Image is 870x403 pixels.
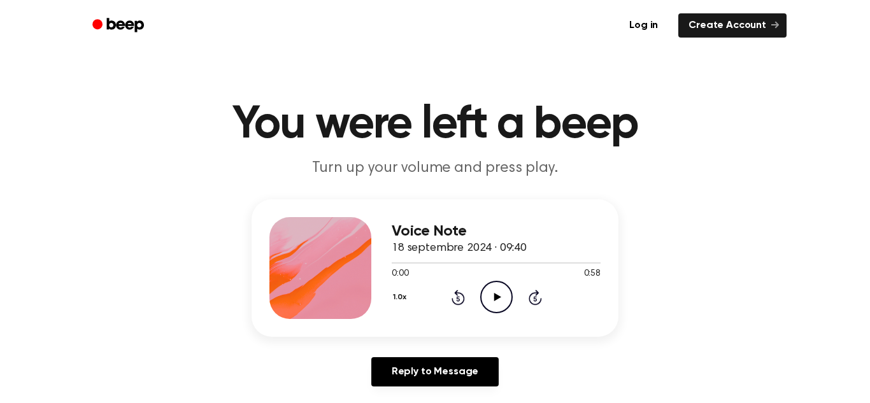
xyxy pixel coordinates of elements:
span: 0:00 [392,267,408,281]
p: Turn up your volume and press play. [190,158,680,179]
button: 1.0x [392,286,411,308]
a: Log in [617,11,671,40]
a: Create Account [678,13,787,38]
a: Beep [83,13,155,38]
h3: Voice Note [392,223,601,240]
a: Reply to Message [371,357,499,386]
h1: You were left a beep [109,102,761,148]
span: 0:58 [584,267,601,281]
span: 18 septembre 2024 · 09:40 [392,243,527,254]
